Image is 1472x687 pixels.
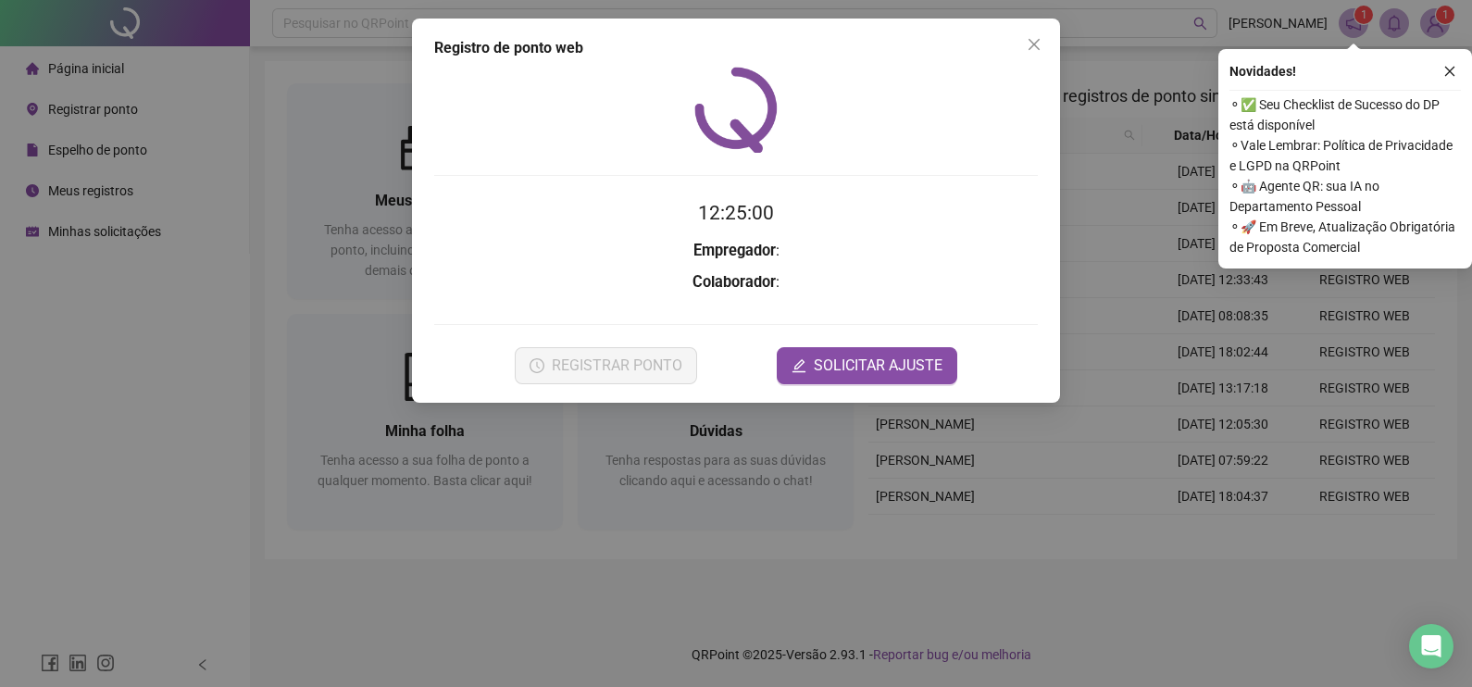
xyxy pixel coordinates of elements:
[814,355,942,377] span: SOLICITAR AJUSTE
[693,242,776,259] strong: Empregador
[515,347,697,384] button: REGISTRAR PONTO
[692,273,776,291] strong: Colaborador
[777,347,957,384] button: editSOLICITAR AJUSTE
[1229,176,1461,217] span: ⚬ 🤖 Agente QR: sua IA no Departamento Pessoal
[1409,624,1453,668] div: Open Intercom Messenger
[1443,65,1456,78] span: close
[1229,61,1296,81] span: Novidades !
[1229,217,1461,257] span: ⚬ 🚀 Em Breve, Atualização Obrigatória de Proposta Comercial
[434,37,1038,59] div: Registro de ponto web
[1229,135,1461,176] span: ⚬ Vale Lembrar: Política de Privacidade e LGPD na QRPoint
[1229,94,1461,135] span: ⚬ ✅ Seu Checklist de Sucesso do DP está disponível
[1027,37,1042,52] span: close
[1019,30,1049,59] button: Close
[434,270,1038,294] h3: :
[434,239,1038,263] h3: :
[694,67,778,153] img: QRPoint
[698,202,774,224] time: 12:25:00
[792,358,806,373] span: edit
